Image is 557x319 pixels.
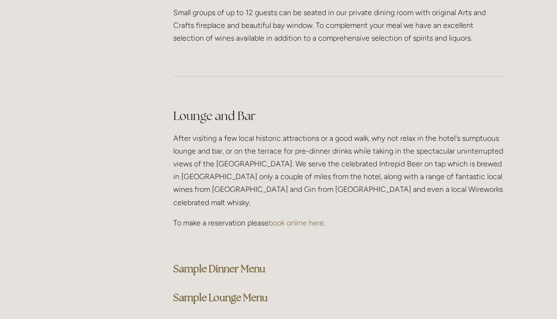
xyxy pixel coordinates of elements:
a: Sample Dinner Menu [173,262,265,275]
p: After visiting a few local historic attractions or a good walk, why not relax in the hotel's sump... [173,132,504,209]
p: Small groups of up to 12 guests can be seated in our private dining room with original Arts and C... [173,6,504,45]
p: To make a reservation please . [173,216,504,229]
a: Sample Lounge Menu [173,291,268,304]
h2: Lounge and Bar [173,108,504,124]
a: book online here [269,218,324,227]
